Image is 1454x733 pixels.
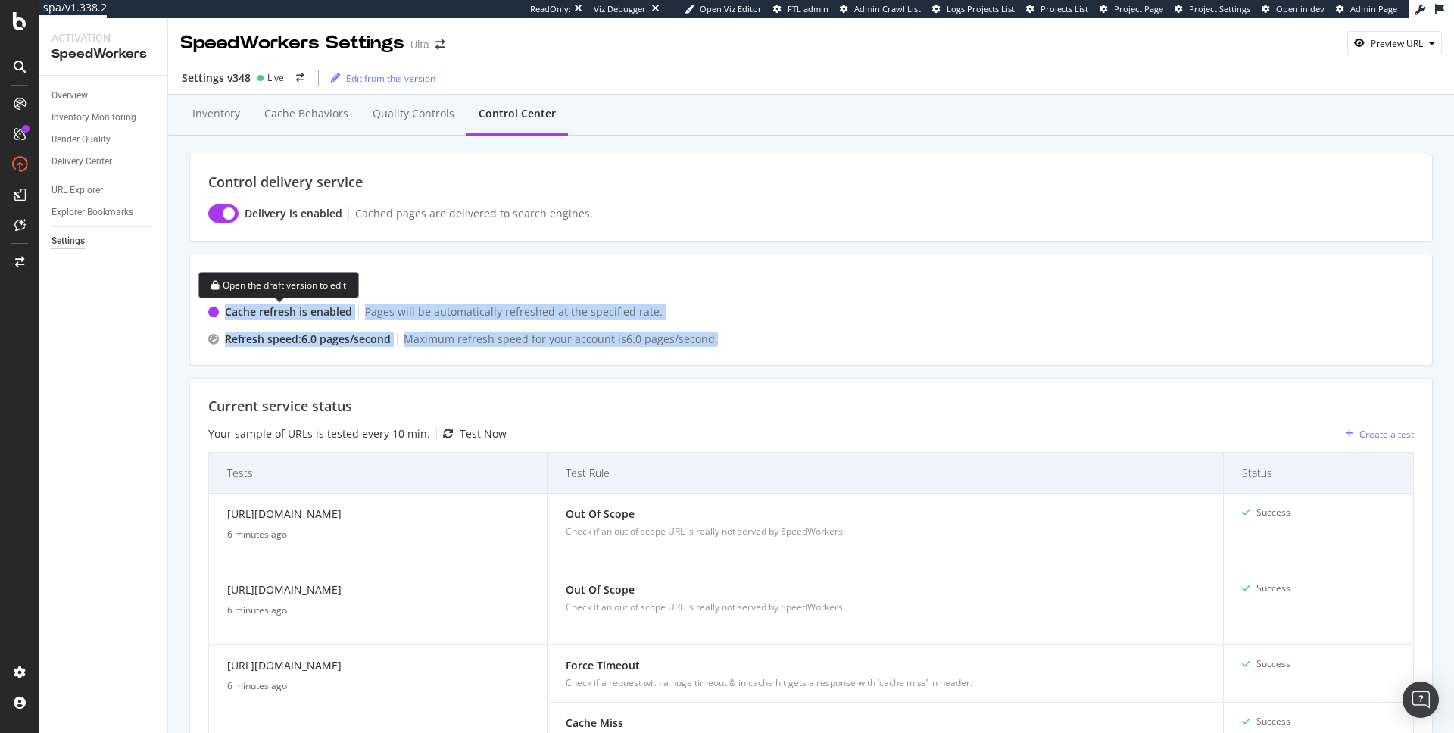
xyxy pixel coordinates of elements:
[225,304,352,320] div: Cache refresh is enabled
[1256,582,1290,595] div: Success
[51,204,133,220] div: Explorer Bookmarks
[1041,3,1088,14] span: Projects List
[1256,506,1290,519] div: Success
[227,528,529,541] div: 6 minutes ago
[227,506,529,528] div: [URL][DOMAIN_NAME]
[566,582,1205,597] div: Out Of Scope
[227,679,529,693] div: 6 minutes ago
[566,657,1205,673] div: Force Timeout
[566,715,1205,731] div: Cache Miss
[51,110,136,126] div: Inventory Monitoring
[192,106,240,121] div: Inventory
[51,204,157,220] a: Explorer Bookmarks
[788,3,828,14] span: FTL admin
[1359,428,1414,441] div: Create a test
[211,279,346,292] div: Open the draft version to edit
[1347,31,1442,55] button: Preview URL
[182,70,251,86] div: Settings v348
[365,304,663,320] div: Pages will be automatically refreshed at the specified rate.
[51,30,155,45] div: Activation
[51,233,85,249] div: Settings
[264,106,348,121] div: Cache behaviors
[1276,3,1325,14] span: Open in dev
[947,3,1015,14] span: Logs Projects List
[566,506,1205,522] div: Out Of Scope
[51,233,157,249] a: Settings
[51,182,103,198] div: URL Explorer
[530,3,571,15] div: ReadOnly:
[346,72,435,85] div: Edit from this version
[594,3,648,15] div: Viz Debugger:
[566,525,1205,538] div: Check if an out of scope URL is really not served by SpeedWorkers.
[404,332,718,347] div: Maximum refresh speed for your account is 6.0 pages /second.
[51,132,157,148] a: Render Quality
[410,37,429,52] div: Ulta
[225,332,391,347] div: Refresh speed: 6.0 pages /second
[296,73,304,83] div: arrow-right-arrow-left
[51,154,157,170] a: Delivery Center
[1403,682,1439,718] div: Open Intercom Messenger
[1242,465,1391,481] span: Status
[208,397,1414,416] div: Current service status
[227,657,529,679] div: [URL][DOMAIN_NAME]
[1026,3,1088,15] a: Projects List
[180,30,404,56] div: SpeedWorkers Settings
[566,676,1205,690] div: Check if a request with a huge timeout & in cache hit gets a response with ‘cache miss’ in header.
[355,206,593,221] div: Cached pages are delivered to search engines.
[1262,3,1325,15] a: Open in dev
[932,3,1015,15] a: Logs Projects List
[245,206,342,221] div: Delivery is enabled
[1114,3,1163,14] span: Project Page
[1100,3,1163,15] a: Project Page
[1189,3,1250,14] span: Project Settings
[773,3,828,15] a: FTL admin
[51,88,157,104] a: Overview
[51,154,112,170] div: Delivery Center
[1336,3,1397,15] a: Admin Page
[227,604,529,617] div: 6 minutes ago
[1339,422,1414,446] button: Create a test
[51,132,111,148] div: Render Quality
[700,3,762,14] span: Open Viz Editor
[1256,657,1290,671] div: Success
[854,3,921,14] span: Admin Crawl List
[208,426,430,441] div: Your sample of URLs is tested every 10 min.
[479,106,556,121] div: Control Center
[1371,37,1423,50] div: Preview URL
[208,273,1414,292] div: Control refresh service
[435,39,445,50] div: arrow-right-arrow-left
[840,3,921,15] a: Admin Crawl List
[51,110,157,126] a: Inventory Monitoring
[208,173,1414,192] div: Control delivery service
[51,182,157,198] a: URL Explorer
[51,88,88,104] div: Overview
[227,582,529,604] div: [URL][DOMAIN_NAME]
[685,3,762,15] a: Open Viz Editor
[1256,715,1290,728] div: Success
[51,45,155,63] div: SpeedWorkers
[1350,3,1397,14] span: Admin Page
[373,106,454,121] div: Quality Controls
[325,66,435,90] button: Edit from this version
[566,465,1201,481] span: Test Rule
[227,465,525,481] span: Tests
[267,71,284,84] div: Live
[460,426,507,441] div: Test Now
[1175,3,1250,15] a: Project Settings
[566,600,1205,614] div: Check if an out of scope URL is really not served by SpeedWorkers.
